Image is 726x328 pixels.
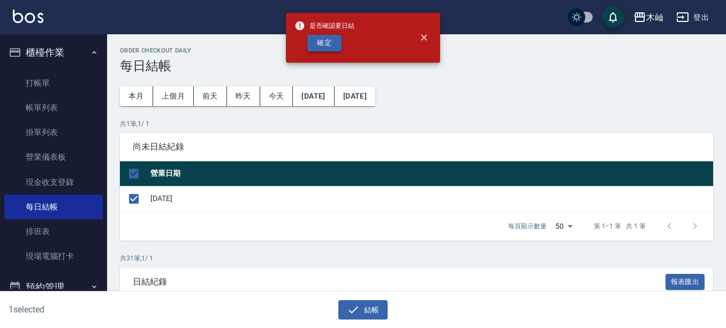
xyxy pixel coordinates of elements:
[133,141,700,152] span: 尚未日結紀錄
[307,35,342,51] button: 確定
[4,195,103,219] a: 每日結帳
[120,254,713,263] p: 共 31 筆, 1 / 1
[293,86,334,106] button: [DATE]
[120,119,713,129] p: 共 1 筆, 1 / 1
[133,277,666,287] span: 日結紀錄
[335,86,375,106] button: [DATE]
[4,170,103,195] a: 現金收支登錄
[148,186,713,211] td: [DATE]
[194,86,227,106] button: 前天
[153,86,194,106] button: 上個月
[9,303,179,316] h6: 1 selected
[4,120,103,145] a: 掛單列表
[646,11,663,24] div: 木屾
[294,20,354,31] span: 是否確認要日結
[13,10,43,23] img: Logo
[4,95,103,120] a: 帳單列表
[672,8,713,27] button: 登出
[551,212,577,241] div: 50
[4,273,103,301] button: 預約管理
[629,6,668,28] button: 木屾
[666,274,705,290] button: 報表匯出
[508,221,547,231] p: 每頁顯示數量
[120,86,153,106] button: 本月
[4,71,103,95] a: 打帳單
[120,47,713,54] h2: Order checkout daily
[602,6,624,28] button: save
[260,86,293,106] button: 今天
[4,39,103,66] button: 櫃檯作業
[666,276,705,286] a: 報表匯出
[227,86,260,106] button: 昨天
[4,219,103,244] a: 排班表
[338,300,388,320] button: 結帳
[412,26,436,49] button: close
[4,145,103,169] a: 營業儀表板
[594,221,646,231] p: 第 1–1 筆 共 1 筆
[4,244,103,269] a: 現場電腦打卡
[120,58,713,73] h3: 每日結帳
[148,161,713,187] th: 營業日期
